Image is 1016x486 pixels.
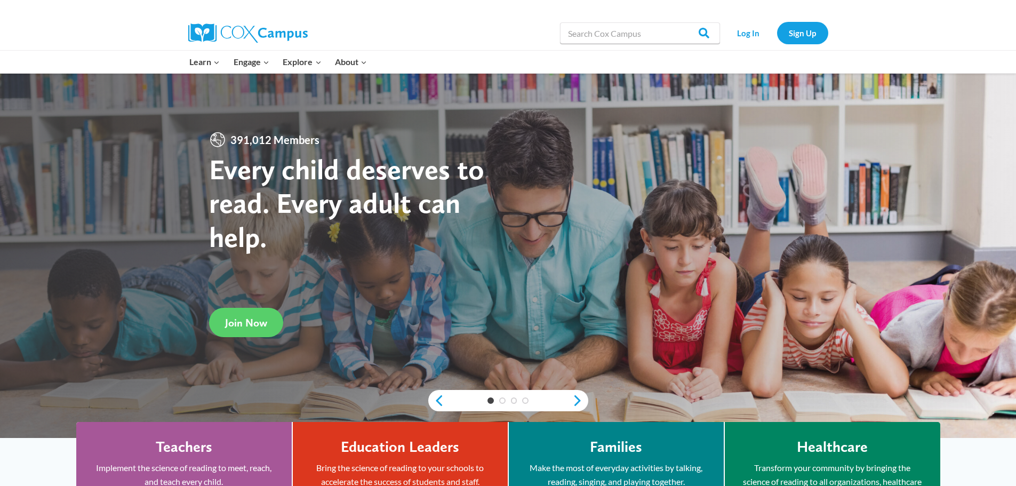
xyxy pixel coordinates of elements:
[797,438,868,456] h4: Healthcare
[725,22,828,44] nav: Secondary Navigation
[234,55,269,69] span: Engage
[183,51,374,73] nav: Primary Navigation
[335,55,367,69] span: About
[572,394,588,407] a: next
[188,23,308,43] img: Cox Campus
[725,22,772,44] a: Log In
[777,22,828,44] a: Sign Up
[511,397,517,404] a: 3
[209,152,484,254] strong: Every child deserves to read. Every adult can help.
[522,397,529,404] a: 4
[560,22,720,44] input: Search Cox Campus
[209,308,283,337] a: Join Now
[499,397,506,404] a: 2
[487,397,494,404] a: 1
[225,316,267,329] span: Join Now
[590,438,642,456] h4: Families
[341,438,459,456] h4: Education Leaders
[428,394,444,407] a: previous
[283,55,321,69] span: Explore
[226,131,324,148] span: 391,012 Members
[156,438,212,456] h4: Teachers
[428,390,588,411] div: content slider buttons
[189,55,220,69] span: Learn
